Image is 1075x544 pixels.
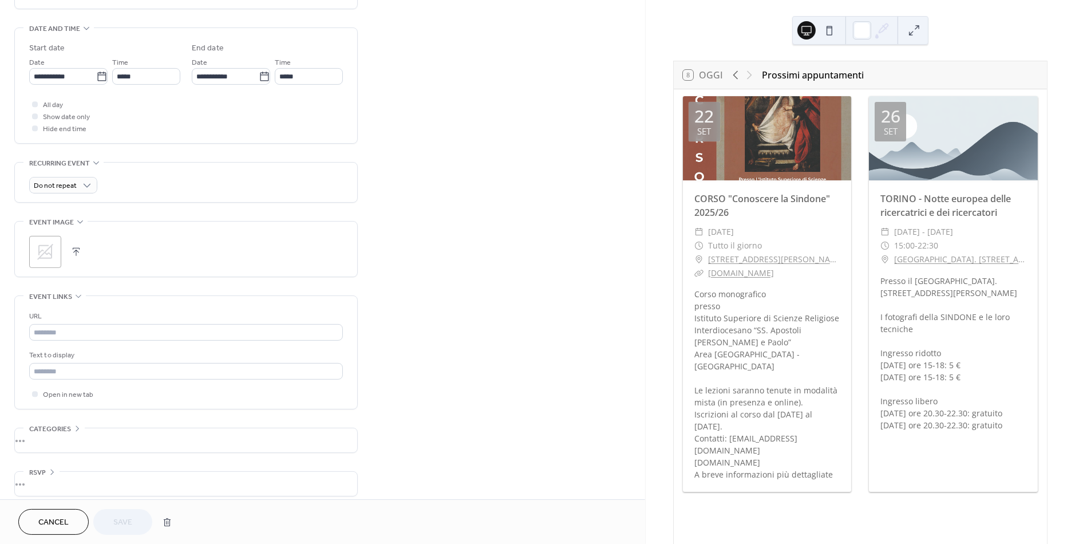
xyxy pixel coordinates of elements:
span: Recurring event [29,157,90,169]
span: 22:30 [918,239,938,253]
div: Text to display [29,349,341,361]
div: Prossimi appuntamenti [762,68,864,82]
div: ••• [15,428,357,452]
a: [STREET_ADDRESS][PERSON_NAME] [708,253,840,266]
div: Start date [29,42,65,54]
span: Date [29,57,45,69]
div: ; [29,236,61,268]
a: [GEOGRAPHIC_DATA]. [STREET_ADDRESS][PERSON_NAME] [894,253,1026,266]
a: CORSO "Conoscere la Sindone" 2025/26 [694,192,830,219]
span: - [915,239,918,253]
div: URL [29,310,341,322]
span: RSVP [29,467,46,479]
span: Tutto il giorno [708,239,762,253]
span: Date [192,57,207,69]
span: Open in new tab [43,389,93,401]
span: Event links [29,291,72,303]
div: set [697,127,711,136]
div: ​ [694,266,704,280]
span: Categories [29,423,71,435]
button: Cancel [18,509,89,535]
div: ​ [880,239,890,253]
div: 22 [694,108,714,125]
span: Event image [29,216,74,228]
div: ​ [880,225,890,239]
span: 15:00 [894,239,915,253]
span: Cancel [38,517,69,529]
div: ​ [694,225,704,239]
div: ••• [15,472,357,496]
span: All day [43,100,63,112]
span: [DATE] [708,225,734,239]
span: Time [112,57,128,69]
div: Corso monografico presso Istituto Superiore di Scienze Religiose Interdiocesano “SS. Apostoli [PE... [683,288,852,480]
span: Date and time [29,23,80,35]
div: ​ [694,253,704,266]
div: set [884,127,898,136]
a: [DOMAIN_NAME] [708,267,774,278]
span: Hide end time [43,124,86,136]
div: Presso il [GEOGRAPHIC_DATA]. [STREET_ADDRESS][PERSON_NAME] I fotografi della SINDONE e le loro te... [869,275,1038,431]
div: End date [192,42,224,54]
span: Time [275,57,291,69]
div: 26 [881,108,900,125]
span: Show date only [43,112,90,124]
div: ​ [694,239,704,253]
div: ​ [880,253,890,266]
div: TORINO - Notte europea delle ricercatrici e dei ricercatori [869,192,1038,219]
span: [DATE] - [DATE] [894,225,953,239]
span: Do not repeat [34,180,77,193]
